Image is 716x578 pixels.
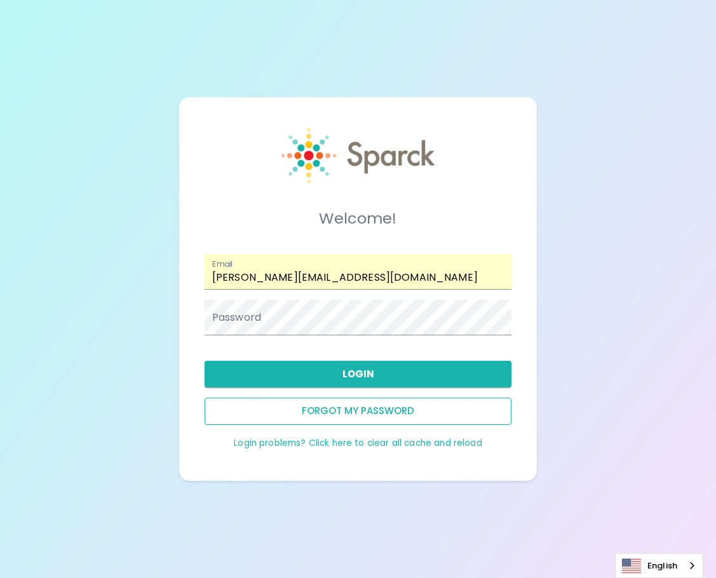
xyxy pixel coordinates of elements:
a: English [616,554,703,577]
a: Login problems? Click here to clear all cache and reload [234,437,482,449]
label: Email [212,259,233,269]
button: Forgot my password [205,398,512,424]
img: Sparck logo [281,128,435,184]
h5: Welcome! [205,208,512,229]
button: Login [205,361,512,387]
aside: Language selected: English [615,553,703,578]
div: Language [615,553,703,578]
